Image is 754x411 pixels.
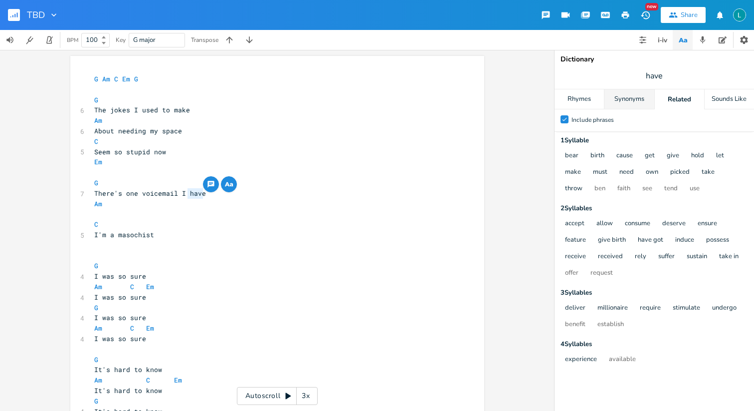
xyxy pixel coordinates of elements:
button: suffer [658,253,675,261]
span: It's hard to know [94,386,162,395]
span: have [646,70,663,82]
span: There's one voicemail I have [94,189,206,198]
span: TBD [27,10,45,19]
button: feature [565,236,586,245]
button: use [690,185,700,193]
div: Related [655,89,704,109]
button: need [619,168,634,177]
div: BPM [67,37,78,43]
button: faith [617,185,630,193]
button: experience [565,356,597,364]
span: G [134,74,138,83]
button: ben [594,185,605,193]
span: G major [133,35,156,44]
span: Em [122,74,130,83]
span: C [114,74,118,83]
button: must [593,168,607,177]
button: take in [719,253,739,261]
button: make [565,168,581,177]
button: request [590,269,613,278]
button: consume [625,220,650,228]
button: receive [565,253,586,261]
button: hold [691,152,704,160]
span: Am [94,199,102,208]
span: C [130,324,134,333]
div: Include phrases [571,117,614,123]
span: C [94,137,98,146]
button: cause [616,152,633,160]
div: 3 Syllable s [561,290,748,296]
button: give birth [598,236,626,245]
span: G [94,303,98,312]
span: G [94,355,98,364]
button: sustain [687,253,707,261]
button: stimulate [673,304,700,313]
div: Autoscroll [237,387,318,405]
button: received [598,253,623,261]
button: millionaire [597,304,628,313]
button: New [635,6,655,24]
span: Em [146,282,154,291]
div: Rhymes [555,89,604,109]
div: Synonyms [604,89,654,109]
button: birth [590,152,604,160]
button: get [645,152,655,160]
span: C [130,282,134,291]
button: require [640,304,661,313]
span: Em [94,157,102,166]
button: offer [565,269,578,278]
div: New [645,3,658,10]
button: give [667,152,679,160]
button: Share [661,7,706,23]
button: tend [664,185,678,193]
div: Dictionary [561,56,748,63]
button: own [646,168,658,177]
span: About needing my space [94,126,182,135]
button: undergo [712,304,737,313]
button: bear [565,152,578,160]
button: induce [675,236,694,245]
div: 3x [297,387,315,405]
div: Sounds Like [705,89,754,109]
button: allow [596,220,613,228]
span: Em [146,324,154,333]
span: Am [102,74,110,83]
span: G [94,74,98,83]
span: I'm a masochist [94,230,154,239]
button: deserve [662,220,686,228]
div: 2 Syllable s [561,205,748,212]
button: have got [638,236,663,245]
span: C [94,220,98,229]
span: Am [94,282,102,291]
button: see [642,185,652,193]
span: The jokes I used to make [94,105,190,114]
span: G [94,261,98,270]
span: G [94,397,98,406]
span: It's hard to know [94,365,162,374]
span: I was so sure [94,334,146,343]
button: throw [565,185,582,193]
button: picked [670,168,690,177]
button: accept [565,220,584,228]
span: Am [94,376,102,385]
div: Share [681,10,698,19]
button: available [609,356,636,364]
span: I was so sure [94,313,146,322]
span: G [94,95,98,104]
button: benefit [565,321,585,329]
div: Transpose [191,37,218,43]
div: Key [116,37,126,43]
div: 1 Syllable [561,137,748,144]
button: ensure [698,220,717,228]
button: rely [635,253,646,261]
span: Am [94,324,102,333]
button: establish [597,321,624,329]
span: C [146,376,150,385]
span: Am [94,116,102,125]
span: I was so sure [94,272,146,281]
button: deliver [565,304,585,313]
img: Lauren Bobersky [733,8,746,21]
button: take [702,168,715,177]
div: 4 Syllable s [561,341,748,348]
span: Em [174,376,182,385]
